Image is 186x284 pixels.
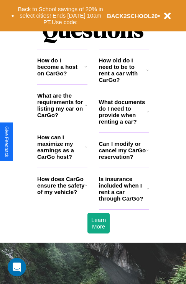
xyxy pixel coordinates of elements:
div: Give Feedback [4,126,9,157]
h3: How does CarGo ensure the safety of my vehicle? [37,176,85,195]
div: Open Intercom Messenger [8,258,26,276]
button: Back to School savings of 20% in select cities! Ends [DATE] 10am PT.Use code: [14,4,107,28]
h3: How can I maximize my earnings as a CarGo host? [37,134,85,160]
h3: Can I modify or cancel my CarGo reservation? [99,140,146,160]
h3: How do I become a host on CarGo? [37,57,84,77]
b: BACK2SCHOOL20 [107,13,158,19]
h3: How old do I need to be to rent a car with CarGo? [99,57,147,83]
h3: What are the requirements for listing my car on CarGo? [37,92,85,118]
h3: What documents do I need to provide when renting a car? [99,99,147,125]
button: Learn More [87,213,110,233]
h3: Is insurance included when I rent a car through CarGo? [99,176,147,202]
